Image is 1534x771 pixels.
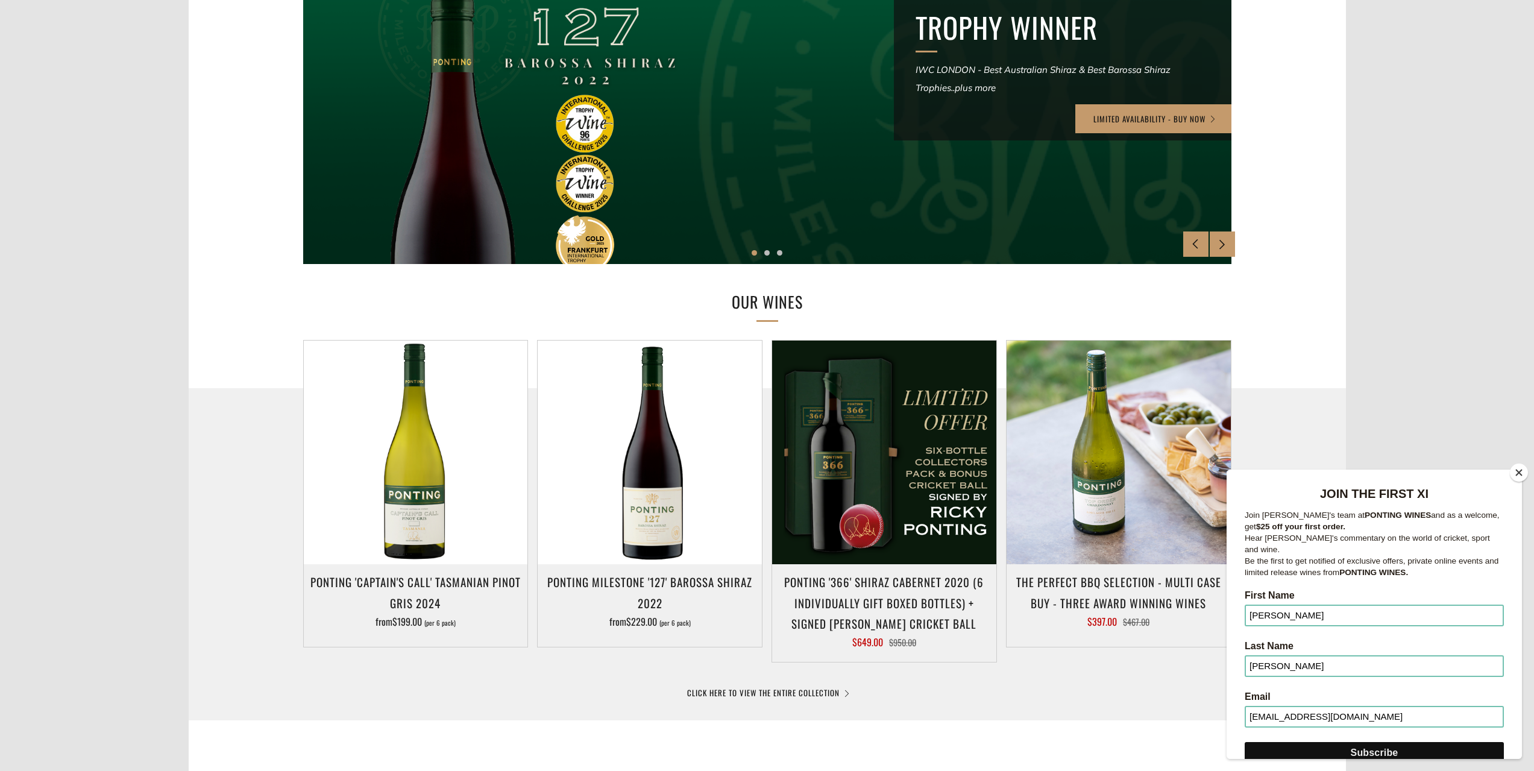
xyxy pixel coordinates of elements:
h3: Ponting Milestone '127' Barossa Shiraz 2022 [544,571,756,612]
a: LIMITED AVAILABILITY - BUY NOW [1075,104,1235,133]
button: 3 [777,250,782,256]
button: Close [1510,464,1528,482]
em: IWC LONDON - Best Australian Shiraz & Best Barossa Shiraz Trophies..plus more [916,64,1171,93]
span: $649.00 [852,635,883,649]
span: (per 6 pack) [424,620,456,626]
a: Ponting '366' Shiraz Cabernet 2020 (6 individually gift boxed bottles) + SIGNED [PERSON_NAME] CRI... [772,571,996,647]
span: $397.00 [1087,614,1117,629]
input: Subscribe [18,477,277,499]
h3: The perfect BBQ selection - MULTI CASE BUY - Three award winning wines [1013,571,1225,612]
strong: JOIN THE FIRST XI [93,222,202,235]
span: $467.00 [1123,615,1149,628]
span: $229.00 [626,614,657,629]
span: from [376,614,456,629]
strong: $25 off your first order. [30,257,119,266]
h2: TROPHY WINNER [916,10,1210,45]
span: (per 6 pack) [659,620,691,626]
h2: OUR WINES [568,289,966,315]
h3: Ponting '366' Shiraz Cabernet 2020 (6 individually gift boxed bottles) + SIGNED [PERSON_NAME] CRI... [778,571,990,634]
a: CLICK HERE TO VIEW THE ENTIRE COLLECTION [687,687,847,699]
p: Hear [PERSON_NAME]'s commentary on the world of cricket, sport and wine. [18,267,277,290]
label: Last Name [18,376,277,390]
label: Email [18,426,277,441]
span: $199.00 [392,614,422,629]
label: First Name [18,325,277,339]
button: 2 [764,250,770,256]
p: Join [PERSON_NAME]'s team at and as a welcome, get [18,244,277,267]
strong: PONTING WINES. [113,303,181,312]
div: [EMAIL_ADDRESS][DOMAIN_NAME] is already subscribed to list Ponting Wines. [9,9,286,67]
a: Ponting Milestone '127' Barossa Shiraz 2022 from$229.00 (per 6 pack) [538,571,762,632]
p: Be the first to get notified of exclusive offers, private online events and limited release wines... [18,290,277,313]
span: $950.00 [889,636,916,649]
h3: Ponting 'Captain's Call' Tasmanian Pinot Gris 2024 [310,571,522,612]
span: We will send you a confirmation email to subscribe. I agree to sign up to the Ponting Wines newsl... [18,513,270,565]
a: The perfect BBQ selection - MULTI CASE BUY - Three award winning wines $397.00 $467.00 [1007,571,1231,632]
span: from [609,614,691,629]
strong: PONTING WINES [138,245,204,254]
button: 1 [752,250,757,256]
a: Click here to update your profile [108,38,244,52]
a: Ponting 'Captain's Call' Tasmanian Pinot Gris 2024 from$199.00 (per 6 pack) [304,571,528,632]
